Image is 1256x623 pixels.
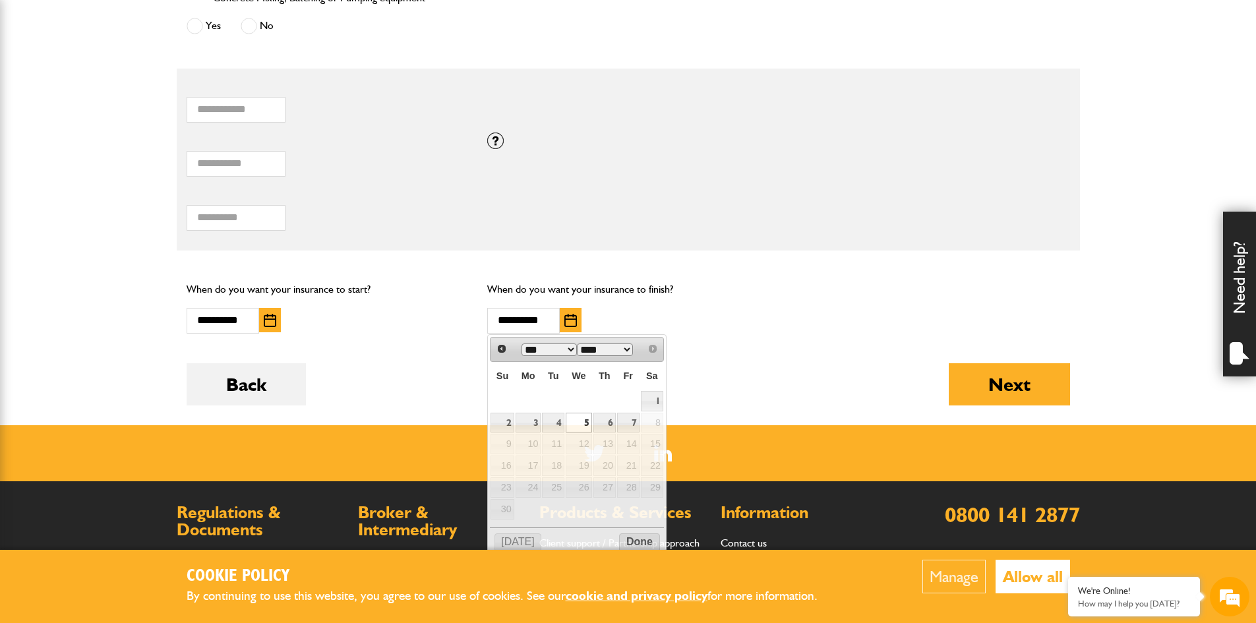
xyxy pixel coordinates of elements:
button: [DATE] [494,533,542,552]
span: Monday [522,371,535,381]
em: Start Chat [179,406,239,424]
img: d_20077148190_company_1631870298795_20077148190 [22,73,55,92]
input: Enter your phone number [17,200,241,229]
h2: Information [721,504,889,521]
h2: Regulations & Documents [177,504,345,538]
div: Need help? [1223,212,1256,376]
span: Friday [624,371,633,381]
button: Done [619,533,659,552]
a: 5 [566,413,591,433]
p: When do you want your insurance to start? [187,281,468,298]
button: Back [187,363,306,405]
label: No [241,18,274,34]
textarea: Type your message and hit 'Enter' [17,239,241,395]
a: 6 [593,413,616,433]
a: 1 [641,391,663,411]
div: We're Online! [1078,585,1190,597]
p: By continuing to use this website, you agree to our use of cookies. See our for more information. [187,586,839,607]
label: Yes [187,18,221,34]
button: Allow all [996,560,1070,593]
input: Enter your email address [17,161,241,190]
span: Sunday [496,371,508,381]
span: Prev [496,343,507,354]
a: cookie and privacy policy [566,588,707,603]
img: Choose date [564,314,577,327]
h2: Cookie Policy [187,566,839,587]
a: 2 [491,413,514,433]
h2: Broker & Intermediary [358,504,526,538]
img: Choose date [264,314,276,327]
a: Prev [492,339,511,358]
a: 0800 141 2877 [945,502,1080,527]
span: Saturday [646,371,658,381]
a: 4 [542,413,564,433]
span: Wednesday [572,371,585,381]
span: Tuesday [548,371,559,381]
button: Next [949,363,1070,405]
a: 7 [617,413,640,433]
a: Contact us [721,537,767,549]
div: Chat with us now [69,74,222,91]
a: 3 [516,413,541,433]
div: Minimize live chat window [216,7,248,38]
button: Manage [922,560,986,593]
p: When do you want your insurance to finish? [487,281,769,298]
span: Thursday [599,371,611,381]
input: Enter your last name [17,122,241,151]
p: How may I help you today? [1078,599,1190,608]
